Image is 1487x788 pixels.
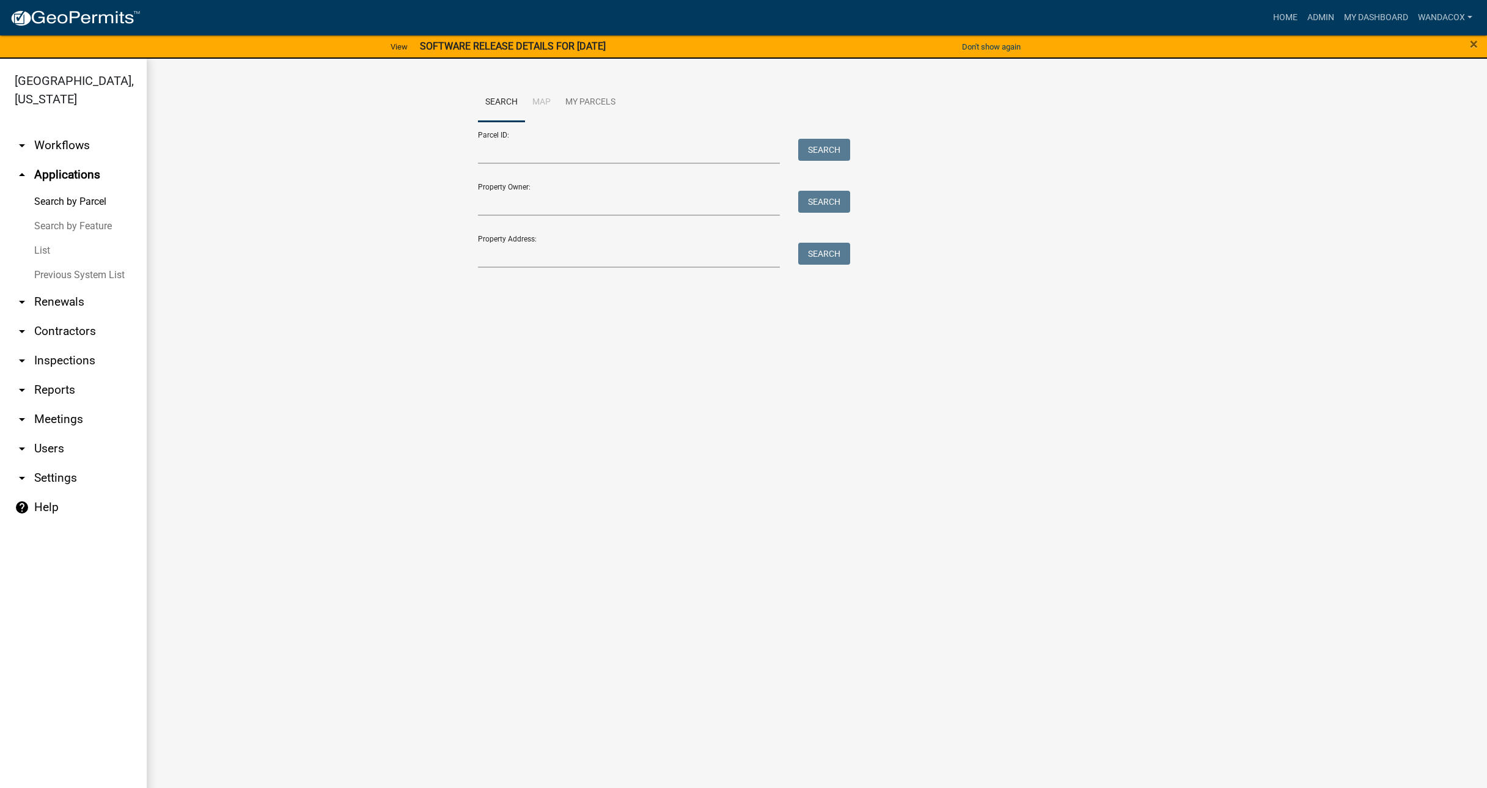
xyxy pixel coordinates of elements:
a: Admin [1302,6,1339,29]
button: Close [1470,37,1478,51]
i: arrow_drop_down [15,383,29,397]
a: WandaCox [1413,6,1477,29]
i: arrow_drop_down [15,324,29,339]
span: × [1470,35,1478,53]
button: Don't show again [957,37,1026,57]
a: Home [1268,6,1302,29]
a: My Parcels [558,83,623,122]
i: help [15,500,29,515]
i: arrow_drop_down [15,353,29,368]
strong: SOFTWARE RELEASE DETAILS FOR [DATE] [420,40,606,52]
a: Search [478,83,525,122]
i: arrow_drop_down [15,412,29,427]
a: View [386,37,413,57]
i: arrow_drop_down [15,471,29,485]
i: arrow_drop_up [15,168,29,182]
i: arrow_drop_down [15,295,29,309]
button: Search [798,139,850,161]
button: Search [798,191,850,213]
a: My Dashboard [1339,6,1413,29]
button: Search [798,243,850,265]
i: arrow_drop_down [15,441,29,456]
i: arrow_drop_down [15,138,29,153]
